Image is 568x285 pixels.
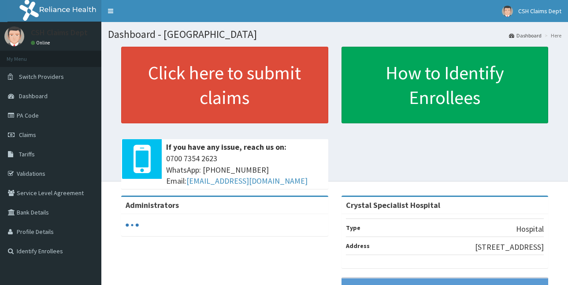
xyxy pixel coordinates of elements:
[4,26,24,46] img: User Image
[502,6,513,17] img: User Image
[166,142,286,152] b: If you have any issue, reach us on:
[121,47,328,123] a: Click here to submit claims
[166,153,324,187] span: 0700 7354 2623 WhatsApp: [PHONE_NUMBER] Email:
[475,241,544,253] p: [STREET_ADDRESS]
[346,200,440,210] strong: Crystal Specialist Hospital
[19,150,35,158] span: Tariffs
[31,29,88,37] p: CSH Claims Dept
[19,73,64,81] span: Switch Providers
[346,242,370,250] b: Address
[516,223,544,235] p: Hospital
[342,47,549,123] a: How to Identify Enrollees
[542,32,561,39] li: Here
[19,92,48,100] span: Dashboard
[518,7,561,15] span: CSH Claims Dept
[186,176,308,186] a: [EMAIL_ADDRESS][DOMAIN_NAME]
[126,200,179,210] b: Administrators
[19,131,36,139] span: Claims
[509,32,542,39] a: Dashboard
[126,218,139,232] svg: audio-loading
[346,224,360,232] b: Type
[31,40,52,46] a: Online
[108,29,561,40] h1: Dashboard - [GEOGRAPHIC_DATA]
